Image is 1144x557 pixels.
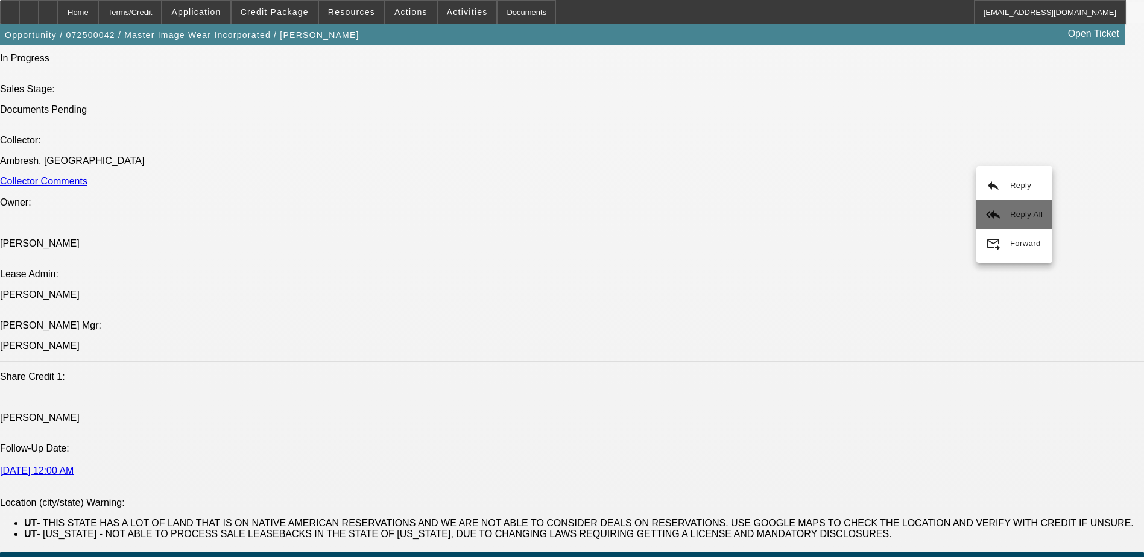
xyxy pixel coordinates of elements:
span: Forward [1010,239,1041,248]
mat-icon: reply [986,178,1000,193]
span: Credit Package [241,7,309,17]
span: Reply [1010,181,1031,190]
button: Application [162,1,230,24]
a: Open Ticket [1063,24,1124,44]
span: Activities [447,7,488,17]
label: - [US_STATE] - NOT ABLE TO PROCESS SALE LEASEBACKS IN THE STATE OF [US_STATE], DUE TO CHANGING LA... [24,529,892,539]
mat-icon: forward_to_inbox [986,236,1000,251]
button: Credit Package [232,1,318,24]
b: UT [24,529,37,539]
b: UT [24,518,37,528]
label: - THIS STATE HAS A LOT OF LAND THAT IS ON NATIVE AMERICAN RESERVATIONS AND WE ARE NOT ABLE TO CON... [24,518,1134,528]
span: Resources [328,7,375,17]
mat-icon: reply_all [986,207,1000,222]
button: Resources [319,1,384,24]
span: Actions [394,7,428,17]
button: Actions [385,1,437,24]
span: Reply All [1010,210,1043,219]
span: Application [171,7,221,17]
button: Activities [438,1,497,24]
span: Opportunity / 072500042 / Master Image Wear Incorporated / [PERSON_NAME] [5,30,359,40]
